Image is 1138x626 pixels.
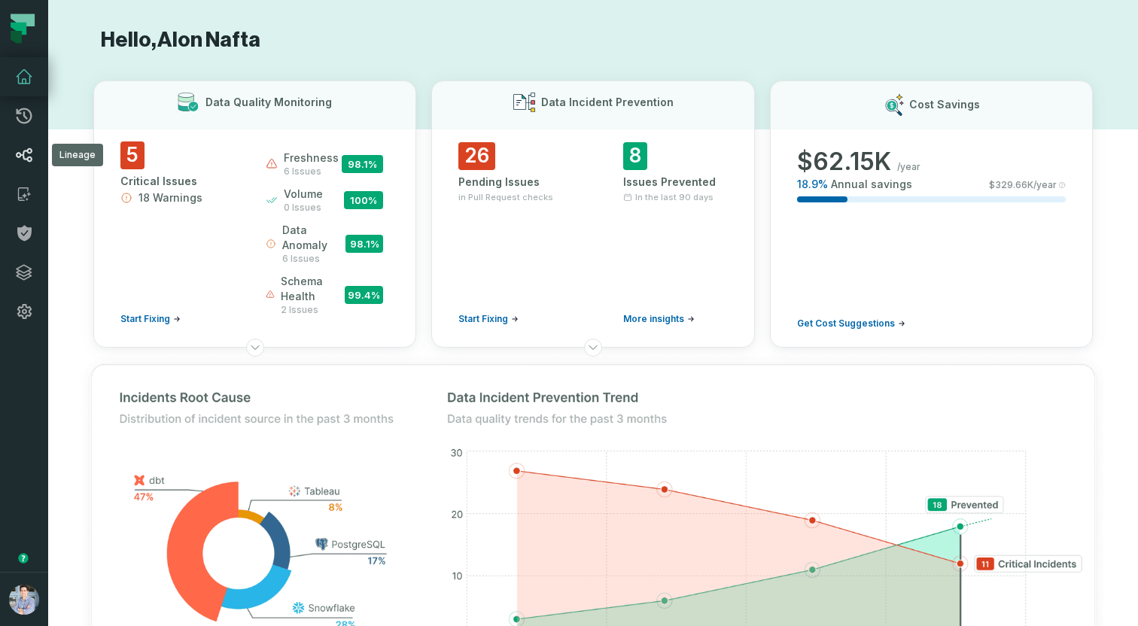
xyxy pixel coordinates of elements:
[93,27,1093,53] h1: Hello, Alon Nafta
[282,253,345,265] span: 6 issues
[282,223,345,253] span: data anomaly
[345,235,383,253] span: 98.1 %
[458,175,563,190] div: Pending Issues
[770,81,1093,348] button: Cost Savings$62.15K/year18.9%Annual savings$329.66K/yearGet Cost Suggestions
[342,155,383,173] span: 98.1 %
[623,313,684,325] span: More insights
[831,177,912,192] span: Annual savings
[120,174,239,189] div: Critical Issues
[284,202,323,214] span: 0 issues
[120,313,181,325] a: Start Fixing
[17,552,30,565] div: Tooltip anchor
[120,313,170,325] span: Start Fixing
[205,95,332,110] h3: Data Quality Monitoring
[458,313,508,325] span: Start Fixing
[120,141,145,169] span: 5
[797,318,895,330] span: Get Cost Suggestions
[623,142,647,170] span: 8
[345,286,383,304] span: 99.4 %
[797,318,905,330] a: Get Cost Suggestions
[897,161,920,173] span: /year
[458,142,495,170] span: 26
[138,190,202,205] span: 18 Warnings
[797,147,891,177] span: $ 62.15K
[284,166,339,178] span: 6 issues
[281,304,345,316] span: 2 issues
[623,313,695,325] a: More insights
[281,274,345,304] span: schema health
[635,191,714,203] span: In the last 90 days
[431,81,754,348] button: Data Incident Prevention26Pending Issuesin Pull Request checksStart Fixing8Issues PreventedIn the...
[284,150,339,166] span: freshness
[989,179,1057,191] span: $ 329.66K /year
[458,191,553,203] span: in Pull Request checks
[344,191,383,209] span: 100 %
[458,313,519,325] a: Start Fixing
[909,97,980,112] h3: Cost Savings
[797,177,828,192] span: 18.9 %
[52,144,103,166] div: Lineage
[623,175,728,190] div: Issues Prevented
[541,95,674,110] h3: Data Incident Prevention
[9,585,39,615] img: avatar of Alon Nafta
[284,187,323,202] span: volume
[93,81,416,348] button: Data Quality Monitoring5Critical Issues18 WarningsStart Fixingfreshness6 issues98.1%volume0 issue...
